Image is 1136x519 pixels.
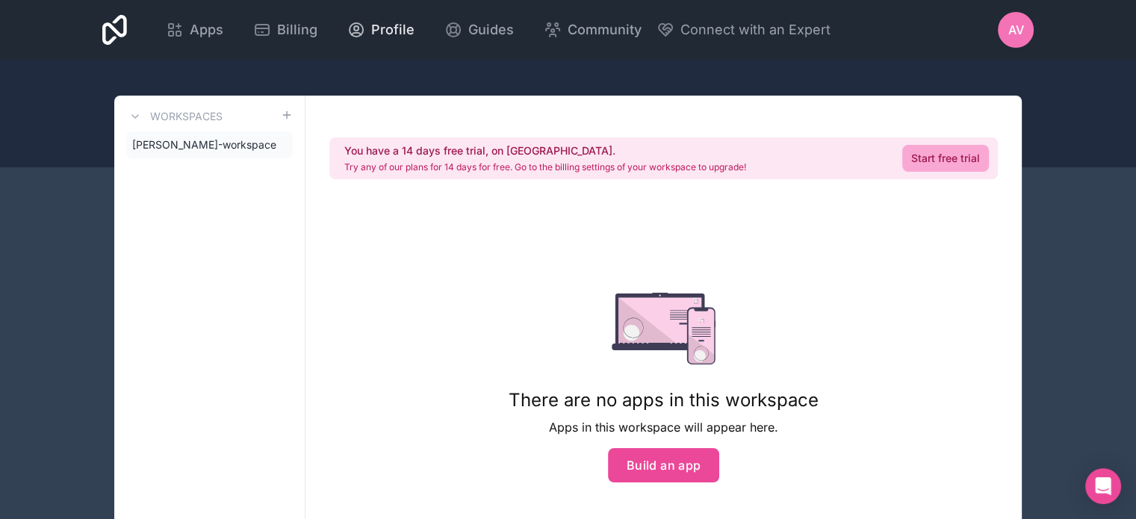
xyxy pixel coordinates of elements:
a: Guides [432,13,526,46]
h3: Workspaces [150,109,223,124]
a: Profile [335,13,426,46]
h2: You have a 14 days free trial, on [GEOGRAPHIC_DATA]. [344,143,746,158]
p: Apps in this workspace will appear here. [509,418,819,436]
p: Try any of our plans for 14 days for free. Go to the billing settings of your workspace to upgrade! [344,161,746,173]
h1: There are no apps in this workspace [509,388,819,412]
a: Start free trial [902,145,989,172]
a: Workspaces [126,108,223,125]
span: Profile [371,19,415,40]
span: Community [568,19,642,40]
a: Billing [241,13,329,46]
button: Build an app [608,448,720,482]
div: Open Intercom Messenger [1085,468,1121,504]
a: Community [532,13,654,46]
button: Connect with an Expert [657,19,831,40]
span: Billing [277,19,317,40]
span: Guides [468,19,514,40]
span: AV [1008,21,1024,39]
a: [PERSON_NAME]-workspace [126,131,293,158]
span: Apps [190,19,223,40]
a: Apps [154,13,235,46]
img: empty state [612,293,716,364]
span: Connect with an Expert [680,19,831,40]
span: [PERSON_NAME]-workspace [132,137,276,152]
